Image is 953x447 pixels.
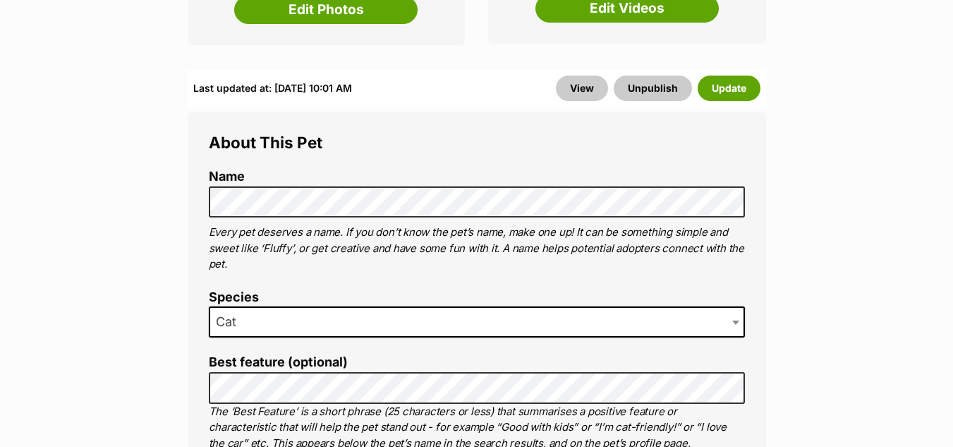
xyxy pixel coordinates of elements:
p: Every pet deserves a name. If you don’t know the pet’s name, make one up! It can be something sim... [209,225,745,273]
label: Name [209,169,745,184]
span: Cat [210,312,250,332]
span: Cat [209,306,745,338]
label: Species [209,290,745,305]
a: View [556,76,608,101]
span: About This Pet [209,133,322,152]
button: Update [698,76,760,101]
label: Best feature (optional) [209,355,745,370]
button: Unpublish [614,76,692,101]
div: Last updated at: [DATE] 10:01 AM [193,76,352,101]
